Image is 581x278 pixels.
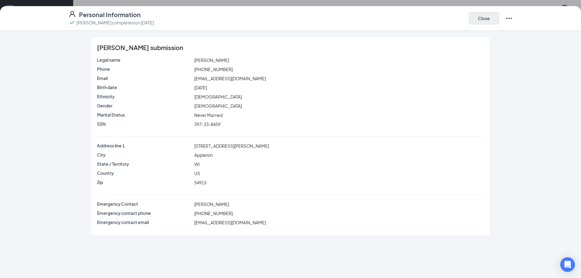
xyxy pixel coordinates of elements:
svg: User [69,10,76,18]
span: WI [194,161,200,167]
p: State / Territory [97,161,192,167]
p: Legal name [97,57,192,63]
p: SSN [97,121,192,127]
span: 54915 [194,180,206,185]
span: [PERSON_NAME] [194,57,229,63]
span: [EMAIL_ADDRESS][DOMAIN_NAME] [194,220,266,225]
span: [DEMOGRAPHIC_DATA] [194,103,242,109]
p: Emergency contact phone [97,210,192,216]
p: Zip [97,179,192,185]
h4: Personal Information [79,10,141,19]
span: [EMAIL_ADDRESS][DOMAIN_NAME] [194,76,266,81]
p: [PERSON_NAME] completed on [DATE] [77,20,154,26]
p: Emergency contact email [97,219,192,225]
span: [PERSON_NAME] submission [97,45,183,51]
p: City [97,152,192,158]
p: Birth date [97,84,192,90]
span: [PHONE_NUMBER] [194,211,233,216]
span: 397-33-8459 [194,121,221,127]
p: Ethnicity [97,93,192,99]
p: Phone [97,66,192,72]
span: US [194,171,200,176]
button: Close [469,12,499,24]
svg: Ellipses [505,15,513,22]
div: Open Intercom Messenger [560,257,575,272]
span: Appleton [194,152,213,158]
span: Never Married [194,112,223,118]
p: Address line 1 [97,143,192,149]
p: Marital Status [97,112,192,118]
span: [PERSON_NAME] [194,201,229,207]
p: Gender [97,103,192,109]
span: [PHONE_NUMBER] [194,67,233,72]
svg: Checkmark [69,19,76,26]
p: Emergency Contact [97,201,192,207]
span: [STREET_ADDRESS][PERSON_NAME] [194,143,269,149]
span: [DATE] [194,85,207,90]
p: Country [97,170,192,176]
span: [DEMOGRAPHIC_DATA] [194,94,242,99]
p: Email [97,75,192,81]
